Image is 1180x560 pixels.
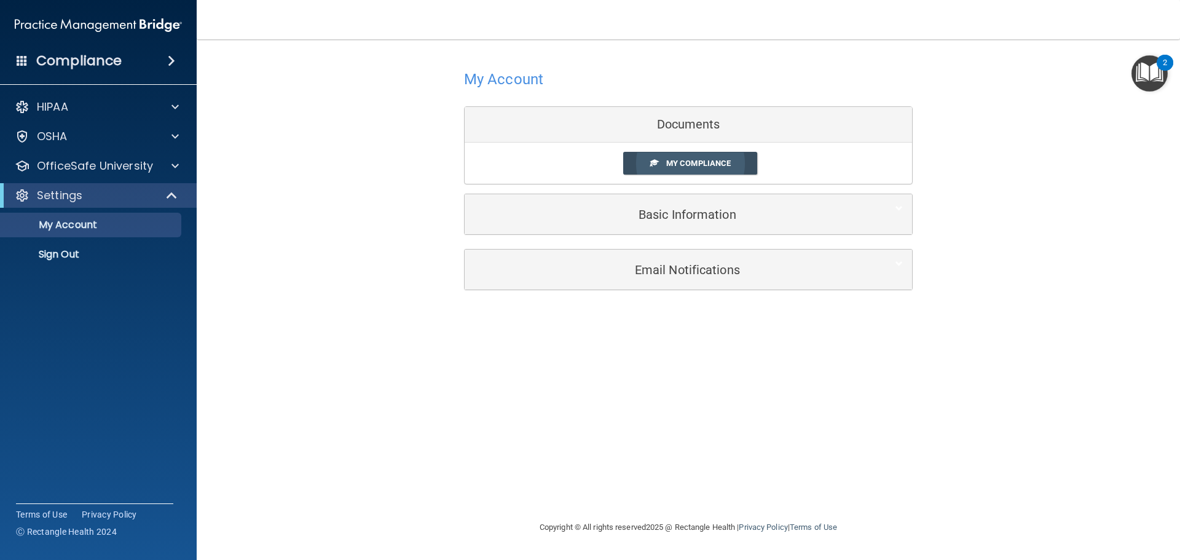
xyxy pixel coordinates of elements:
[15,188,178,203] a: Settings
[37,129,68,144] p: OSHA
[15,100,179,114] a: HIPAA
[37,188,82,203] p: Settings
[16,526,117,538] span: Ⓒ Rectangle Health 2024
[464,71,543,87] h4: My Account
[8,219,176,231] p: My Account
[474,200,903,228] a: Basic Information
[8,248,176,261] p: Sign Out
[82,508,137,521] a: Privacy Policy
[1131,55,1168,92] button: Open Resource Center, 2 new notifications
[15,159,179,173] a: OfficeSafe University
[465,107,912,143] div: Documents
[15,129,179,144] a: OSHA
[474,263,865,277] h5: Email Notifications
[790,523,837,532] a: Terms of Use
[474,208,865,221] h5: Basic Information
[36,52,122,69] h4: Compliance
[37,159,153,173] p: OfficeSafe University
[474,256,903,283] a: Email Notifications
[464,508,913,547] div: Copyright © All rights reserved 2025 @ Rectangle Health | |
[666,159,731,168] span: My Compliance
[16,508,67,521] a: Terms of Use
[1163,63,1167,79] div: 2
[15,13,182,37] img: PMB logo
[739,523,787,532] a: Privacy Policy
[37,100,68,114] p: HIPAA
